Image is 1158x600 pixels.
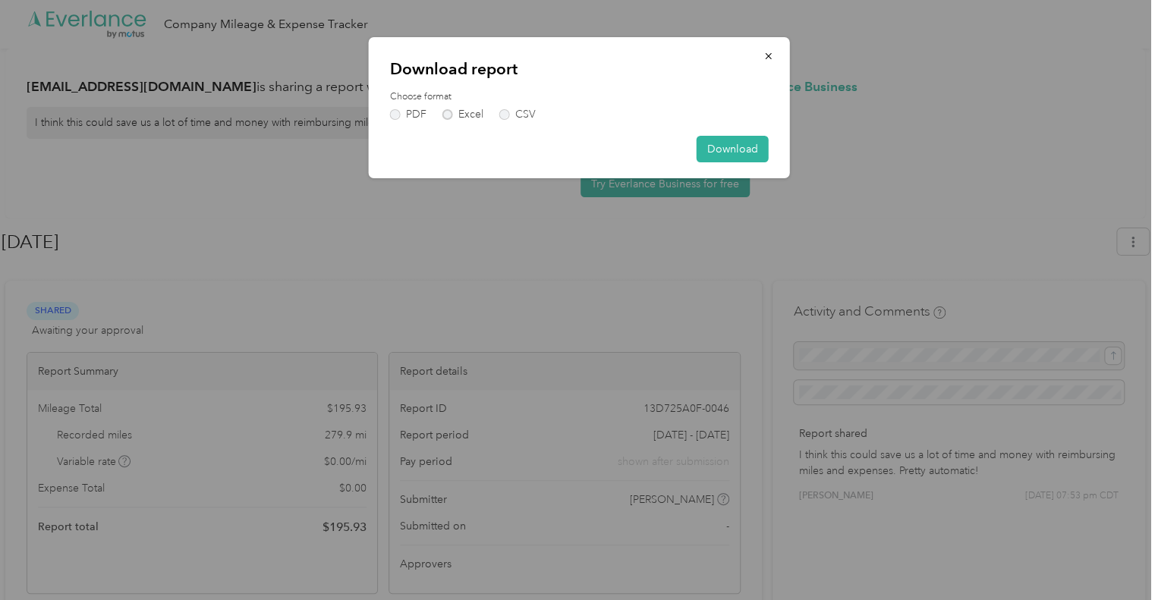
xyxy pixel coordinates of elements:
label: Choose format [390,90,769,104]
label: Excel [442,109,483,120]
button: Download [697,136,769,162]
label: PDF [390,109,426,120]
label: CSV [499,109,536,120]
p: Download report [390,58,769,80]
